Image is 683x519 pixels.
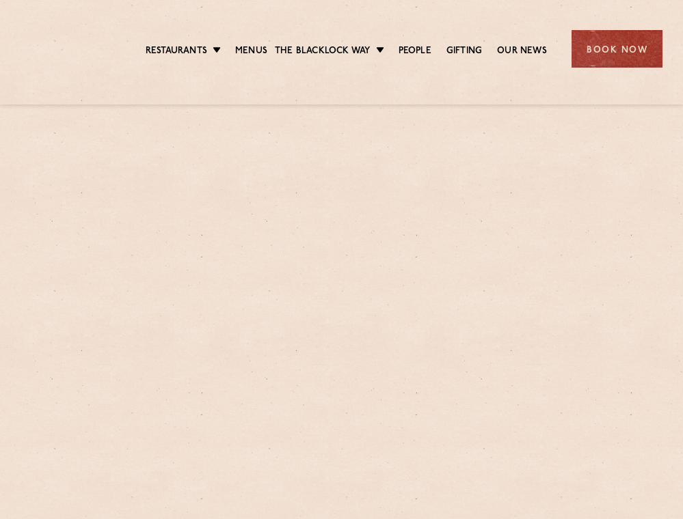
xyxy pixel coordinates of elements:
[235,44,267,59] a: Menus
[146,44,207,59] a: Restaurants
[497,44,547,59] a: Our News
[446,44,482,59] a: Gifting
[275,44,370,59] a: The Blacklock Way
[572,30,662,68] div: Book Now
[21,13,128,84] img: svg%3E
[399,44,431,59] a: People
